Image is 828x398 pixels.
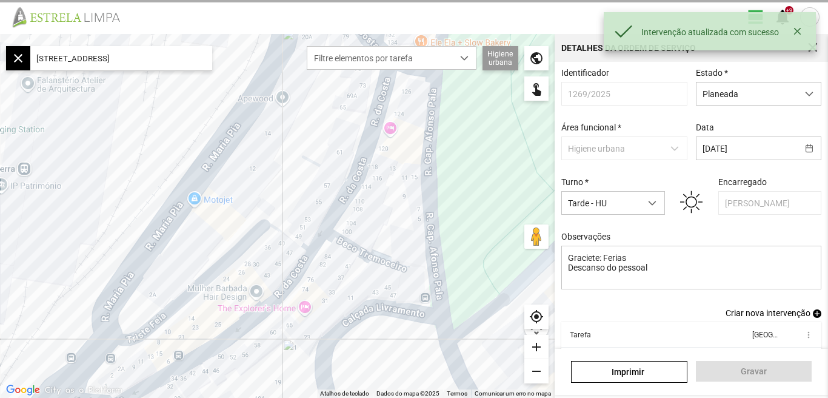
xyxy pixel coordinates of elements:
[307,47,453,69] span: Filtre elementos por tarefa
[562,192,641,214] span: Tarde - HU
[524,46,549,70] div: public
[773,8,792,26] span: notifications
[8,6,133,28] img: file
[561,232,610,241] label: Observações
[641,192,664,214] div: dropdown trigger
[561,44,696,52] div: Detalhes da Ordem de Serviço
[696,83,798,105] span: Planeada
[482,46,518,70] div: Higiene urbana
[320,390,369,398] button: Atalhos de teclado
[376,390,439,397] span: Dados do mapa ©2025
[447,390,467,397] a: Termos (abre num novo separador)
[561,68,609,78] label: Identificador
[453,47,476,69] div: dropdown trigger
[726,308,810,318] span: Criar nova intervenção
[3,382,43,398] a: Abrir esta área no Google Maps (abre uma nova janela)
[6,46,30,70] div: close
[696,123,714,132] label: Data
[561,123,621,132] label: Área funcional *
[524,305,549,329] div: my_location
[798,83,821,105] div: dropdown trigger
[571,361,687,383] a: Imprimir
[524,224,549,249] button: Arraste o Pegman para o mapa para abrir o Street View
[680,189,702,215] img: 01d.svg
[475,390,551,397] a: Comunicar um erro no mapa
[785,6,793,15] div: +9
[747,8,765,26] span: view_day
[524,76,549,101] div: touch_app
[813,309,821,318] span: add
[561,177,589,187] label: Turno *
[696,361,812,382] button: Gravar
[752,331,777,339] div: [GEOGRAPHIC_DATA]
[696,68,728,78] label: Estado *
[570,331,591,339] div: Tarefa
[524,359,549,383] div: remove
[524,335,549,359] div: add
[718,177,767,187] label: Encarregado
[641,27,789,37] div: Intervenção atualizada com sucesso
[803,330,813,340] span: more_vert
[3,382,43,398] img: Google
[702,366,805,376] span: Gravar
[30,46,212,70] input: Pesquise por local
